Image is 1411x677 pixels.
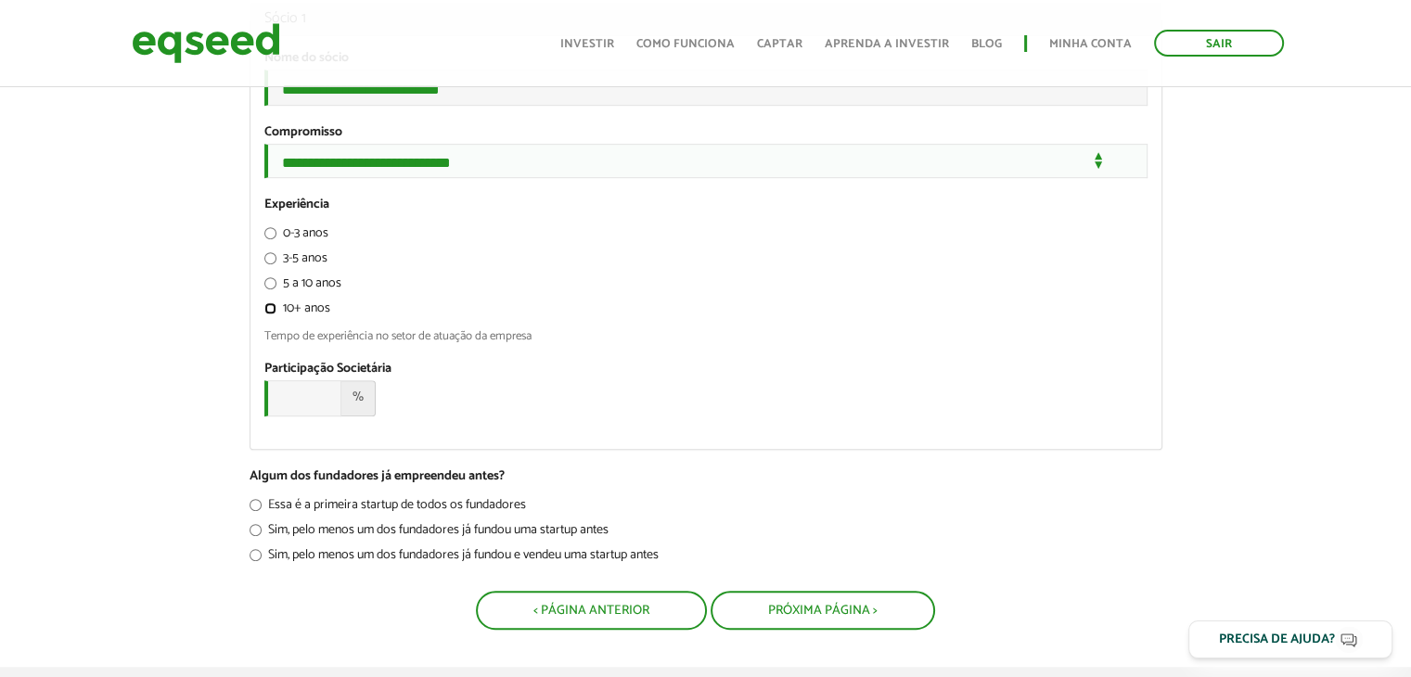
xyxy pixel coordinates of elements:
[1154,30,1284,57] a: Sair
[264,363,391,376] label: Participação Societária
[264,330,1148,342] div: Tempo de experiência no setor de atuação da empresa
[264,277,341,296] label: 5 a 10 anos
[264,227,276,239] input: 0-3 anos
[1049,38,1132,50] a: Minha conta
[250,470,505,483] label: Algum dos fundadores já empreendeu antes?
[971,38,1002,50] a: Blog
[250,549,659,568] label: Sim, pelo menos um dos fundadores já fundou e vendeu uma startup antes
[825,38,949,50] a: Aprenda a investir
[264,252,327,271] label: 3-5 anos
[264,277,276,289] input: 5 a 10 anos
[711,591,935,630] button: Próxima Página >
[264,252,276,264] input: 3-5 anos
[264,126,342,139] label: Compromisso
[264,302,276,314] input: 10+ anos
[250,499,526,517] label: Essa é a primeira startup de todos os fundadores
[264,302,330,321] label: 10+ anos
[250,549,262,561] input: Sim, pelo menos um dos fundadores já fundou e vendeu uma startup antes
[132,19,280,68] img: EqSeed
[250,524,262,536] input: Sim, pelo menos um dos fundadores já fundou uma startup antes
[560,38,614,50] a: Investir
[250,524,609,543] label: Sim, pelo menos um dos fundadores já fundou uma startup antes
[476,591,707,630] button: < Página Anterior
[636,38,735,50] a: Como funciona
[264,227,328,246] label: 0-3 anos
[250,499,262,511] input: Essa é a primeira startup de todos os fundadores
[757,38,802,50] a: Captar
[264,198,329,211] label: Experiência
[341,380,376,416] span: %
